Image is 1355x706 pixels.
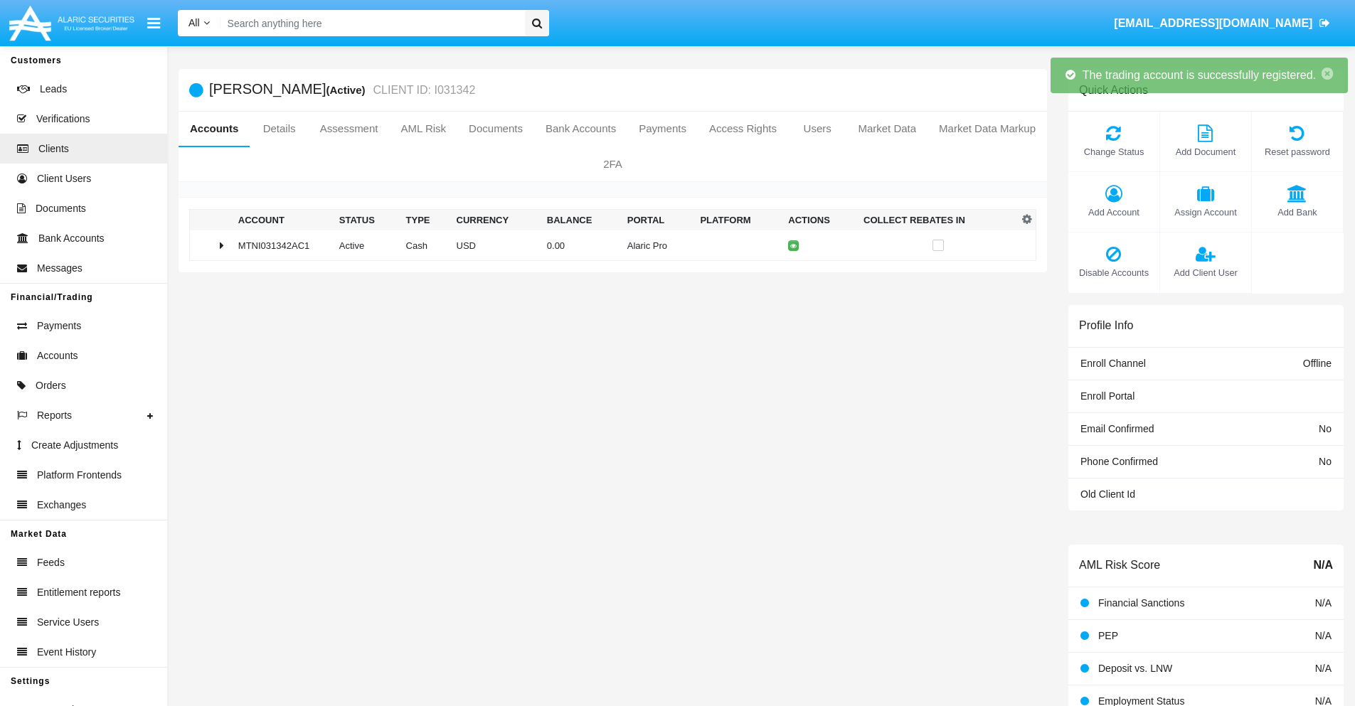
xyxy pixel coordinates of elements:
span: Enroll Channel [1080,358,1146,369]
th: Collect Rebates In [858,210,1018,231]
span: Event History [37,645,96,660]
td: USD [451,230,541,261]
a: Documents [457,112,534,146]
h6: Profile Info [1079,319,1133,332]
span: Payments [37,319,81,333]
span: Feeds [37,555,65,570]
span: Add Client User [1167,266,1244,279]
span: Phone Confirmed [1080,456,1158,467]
img: Logo image [7,2,137,44]
th: Currency [451,210,541,231]
a: Details [250,112,308,146]
span: Client Users [37,171,91,186]
h5: [PERSON_NAME] [209,82,475,98]
span: Accounts [37,348,78,363]
input: Search [220,10,520,36]
a: All [178,16,220,31]
td: MTNI031342AC1 [233,230,334,261]
span: N/A [1313,557,1333,574]
span: Leads [40,82,67,97]
span: Email Confirmed [1080,423,1154,434]
span: Offline [1303,358,1332,369]
span: Create Adjustments [31,438,118,453]
span: N/A [1315,597,1332,609]
span: Clients [38,141,69,156]
a: AML Risk [389,112,457,146]
span: Reports [37,408,72,423]
span: PEP [1098,630,1118,641]
a: Accounts [179,112,250,146]
span: Service Users [37,615,99,630]
span: N/A [1315,663,1332,674]
a: [EMAIL_ADDRESS][DOMAIN_NAME] [1107,4,1337,43]
span: Disable Accounts [1075,266,1152,279]
span: Add Bank [1259,205,1336,219]
td: Cash [400,230,451,261]
a: Market Data [846,112,928,146]
span: Orders [36,378,66,393]
a: Bank Accounts [534,112,627,146]
td: Alaric Pro [622,230,695,261]
span: Verifications [36,112,90,127]
span: Exchanges [37,498,86,513]
span: No [1319,456,1332,467]
span: Assign Account [1167,205,1244,219]
small: CLIENT ID: I031342 [370,85,476,96]
span: Reset password [1259,145,1336,159]
span: Deposit vs. LNW [1098,663,1172,674]
th: Type [400,210,451,231]
th: Platform [694,210,782,231]
span: Platform Frontends [37,468,122,483]
a: Market Data Markup [928,112,1047,146]
a: Users [788,112,846,146]
span: All [188,17,200,28]
span: [EMAIL_ADDRESS][DOMAIN_NAME] [1114,17,1312,29]
a: Payments [627,112,698,146]
span: N/A [1315,630,1332,641]
td: 0.00 [541,230,622,261]
th: Portal [622,210,695,231]
span: Add Document [1167,145,1244,159]
a: 2FA [179,147,1047,181]
th: Account [233,210,334,231]
a: Assessment [309,112,390,146]
h6: AML Risk Score [1079,558,1160,572]
span: The trading account is successfully registered. [1083,69,1316,81]
span: Add Account [1075,205,1152,219]
span: Bank Accounts [38,231,105,246]
th: Balance [541,210,622,231]
span: Old Client Id [1080,488,1135,500]
th: Actions [782,210,858,231]
span: Entitlement reports [37,585,121,600]
span: Documents [36,201,86,216]
div: (Active) [326,82,369,98]
a: Access Rights [698,112,788,146]
span: Messages [37,261,83,276]
span: Financial Sanctions [1098,597,1184,609]
span: Enroll Portal [1080,390,1135,402]
td: Active [334,230,400,261]
span: No [1319,423,1332,434]
th: Status [334,210,400,231]
span: Change Status [1075,145,1152,159]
